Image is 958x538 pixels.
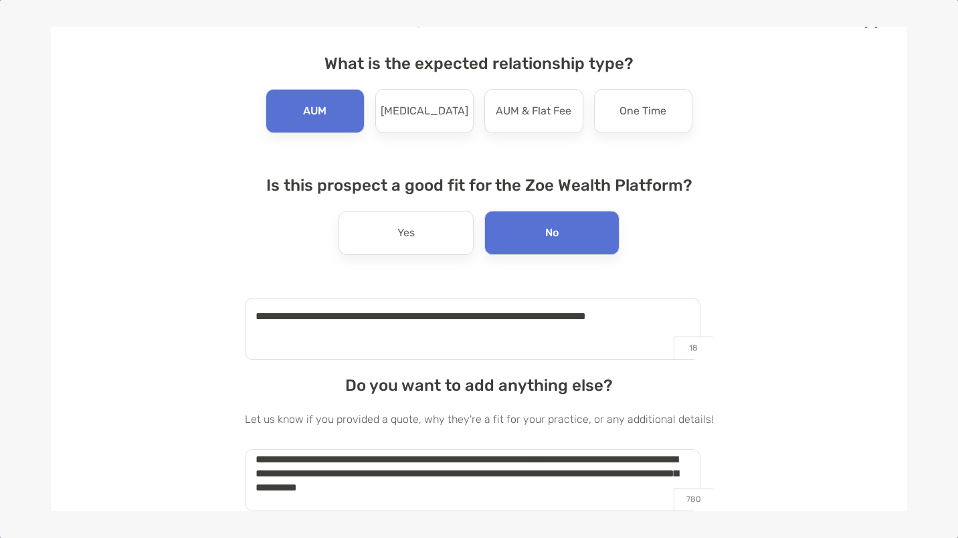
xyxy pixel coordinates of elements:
[245,176,714,195] h4: Is this prospect a good fit for the Zoe Wealth Platform?
[496,100,571,122] p: AUM & Flat Fee
[545,222,559,244] p: No
[674,488,713,511] p: 780
[303,100,326,122] p: AUM
[245,54,714,73] h4: What is the expected relationship type?
[619,100,666,122] p: One Time
[674,337,713,359] p: 18
[381,100,468,122] p: [MEDICAL_DATA]
[245,411,714,428] p: Let us know if you provided a quote, why they're a fit for your practice, or any additional details!
[245,376,714,395] h4: Do you want to add anything else?
[397,222,415,244] p: Yes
